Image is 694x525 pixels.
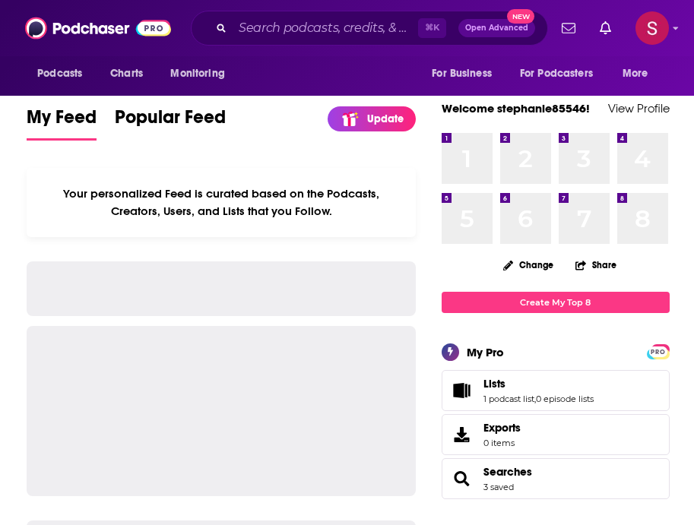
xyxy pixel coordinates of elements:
[483,465,532,479] a: Searches
[467,345,504,359] div: My Pro
[115,106,226,141] a: Popular Feed
[623,63,648,84] span: More
[100,59,152,88] a: Charts
[635,11,669,45] img: User Profile
[27,106,97,138] span: My Feed
[649,345,667,356] a: PRO
[520,63,593,84] span: For Podcasters
[447,468,477,489] a: Searches
[635,11,669,45] button: Show profile menu
[160,59,244,88] button: open menu
[507,9,534,24] span: New
[27,168,416,237] div: Your personalized Feed is curated based on the Podcasts, Creators, Users, and Lists that you Follow.
[442,292,670,312] a: Create My Top 8
[483,394,534,404] a: 1 podcast list
[367,112,404,125] p: Update
[483,438,521,448] span: 0 items
[442,370,670,411] span: Lists
[442,458,670,499] span: Searches
[612,59,667,88] button: open menu
[483,482,514,492] a: 3 saved
[494,255,562,274] button: Change
[483,377,594,391] a: Lists
[27,106,97,141] a: My Feed
[25,14,171,43] img: Podchaser - Follow, Share and Rate Podcasts
[510,59,615,88] button: open menu
[483,377,505,391] span: Lists
[465,24,528,32] span: Open Advanced
[635,11,669,45] span: Logged in as stephanie85546
[442,101,590,115] a: Welcome stephanie85546!
[483,421,521,435] span: Exports
[191,11,548,46] div: Search podcasts, credits, & more...
[442,414,670,455] a: Exports
[608,101,670,115] a: View Profile
[594,15,617,41] a: Show notifications dropdown
[110,63,143,84] span: Charts
[575,250,617,280] button: Share
[421,59,511,88] button: open menu
[233,16,418,40] input: Search podcasts, credits, & more...
[556,15,582,41] a: Show notifications dropdown
[432,63,492,84] span: For Business
[447,380,477,401] a: Lists
[328,106,416,131] a: Update
[534,394,536,404] span: ,
[458,19,535,37] button: Open AdvancedNew
[536,394,594,404] a: 0 episode lists
[170,63,224,84] span: Monitoring
[649,346,667,358] span: PRO
[27,59,102,88] button: open menu
[115,106,226,138] span: Popular Feed
[447,424,477,445] span: Exports
[418,18,446,38] span: ⌘ K
[37,63,82,84] span: Podcasts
